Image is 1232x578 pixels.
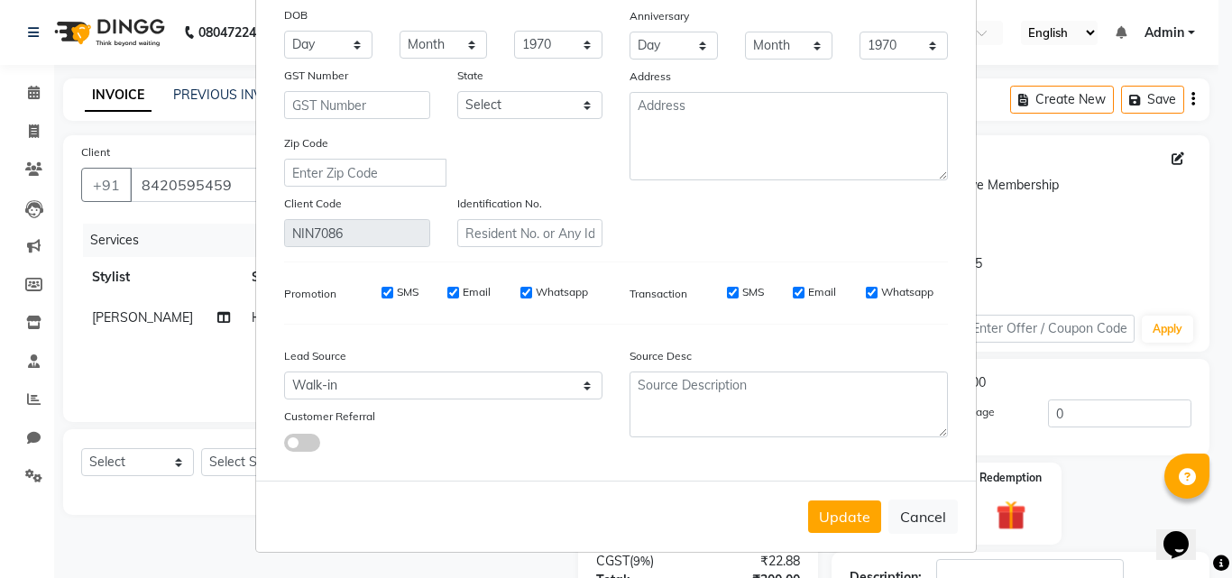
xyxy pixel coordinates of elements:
label: Whatsapp [881,284,933,300]
input: Enter Zip Code [284,159,446,187]
button: Update [808,500,881,533]
label: SMS [397,284,418,300]
label: Lead Source [284,348,346,364]
iframe: chat widget [1156,506,1214,560]
label: Address [630,69,671,85]
input: GST Number [284,91,430,119]
label: Anniversary [630,8,689,24]
label: DOB [284,7,308,23]
button: Cancel [888,500,958,534]
label: State [457,68,483,84]
label: Identification No. [457,196,542,212]
label: Email [463,284,491,300]
label: GST Number [284,68,348,84]
label: Email [808,284,836,300]
label: SMS [742,284,764,300]
label: Promotion [284,286,336,302]
label: Source Desc [630,348,692,364]
label: Transaction [630,286,687,302]
label: Customer Referral [284,408,375,425]
label: Whatsapp [536,284,588,300]
input: Resident No. or Any Id [457,219,603,247]
label: Zip Code [284,135,328,151]
input: Client Code [284,219,430,247]
label: Client Code [284,196,342,212]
